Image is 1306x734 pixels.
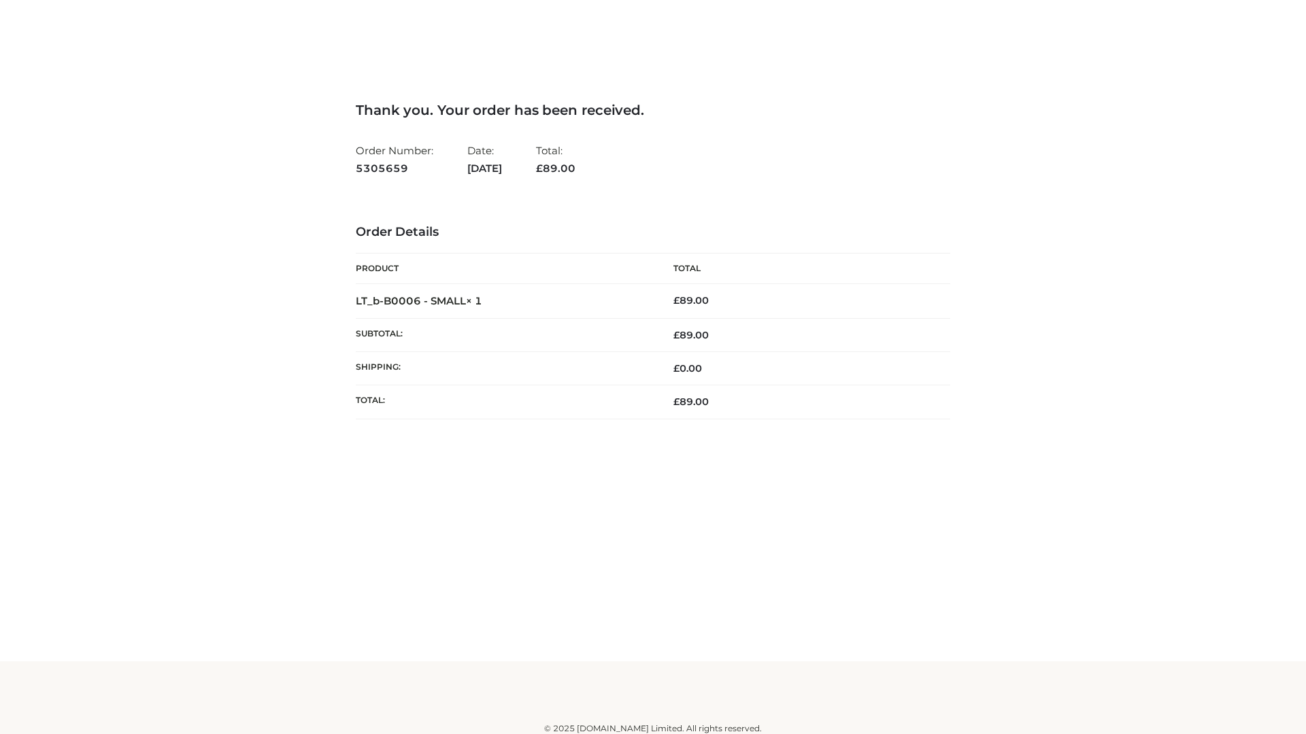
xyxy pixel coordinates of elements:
[673,294,680,307] span: £
[536,162,575,175] span: 89.00
[467,160,502,177] strong: [DATE]
[536,139,575,180] li: Total:
[466,294,482,307] strong: × 1
[467,139,502,180] li: Date:
[356,318,653,351] th: Subtotal:
[356,102,950,118] h3: Thank you. Your order has been received.
[536,162,543,175] span: £
[673,329,709,341] span: 89.00
[673,294,709,307] bdi: 89.00
[356,160,433,177] strong: 5305659
[356,139,433,180] li: Order Number:
[673,362,702,374] bdi: 0.00
[673,329,680,341] span: £
[356,385,653,419] th: Total:
[356,225,950,240] h3: Order Details
[356,254,653,284] th: Product
[673,396,709,408] span: 89.00
[673,396,680,408] span: £
[356,352,653,385] th: Shipping:
[653,254,950,284] th: Total
[356,294,482,307] strong: LT_b-B0006 - SMALL
[673,362,680,374] span: £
